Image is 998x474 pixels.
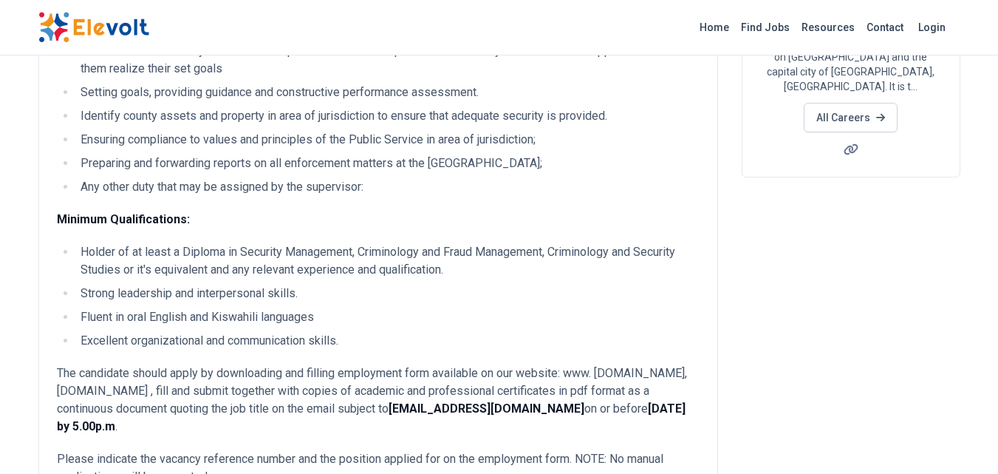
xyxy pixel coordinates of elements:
li: Any other duty that may be assigned by the supervisor: [76,178,700,196]
a: All Careers [804,103,898,132]
li: Ensuring compliance to values and principles of the Public Service in area of jurisdiction; [76,131,700,149]
a: Home [694,16,735,39]
li: Preparing and forwarding reports on all enforcement matters at the [GEOGRAPHIC_DATA]; [76,155,700,172]
li: Liaise with other County Government Departments to ensure provision of security assistance and su... [76,42,700,78]
strong: Minimum Qualifications: [57,212,190,226]
li: Strong leadership and interpersonal skills. [76,285,700,302]
img: Elevolt [38,12,149,43]
iframe: Chat Widget [924,403,998,474]
a: Resources [796,16,861,39]
li: Setting goals, providing guidance and constructive performance assessment. [76,84,700,101]
li: Excellent organizational and communication skills. [76,332,700,350]
a: Find Jobs [735,16,796,39]
strong: [EMAIL_ADDRESS][DOMAIN_NAME] [389,402,584,416]
a: Contact [861,16,909,39]
p: The candidate should apply by downloading and filling employment form available on our website: w... [57,365,700,436]
li: Holder of at least a Diploma in Security Management, Criminology and Fraud Management, Criminolog... [76,243,700,279]
li: Identify county assets and property in area of jurisdiction to ensure that adequate security is p... [76,107,700,125]
li: Fluent in oral English and Kiswahili languages [76,308,700,326]
a: Login [909,13,954,42]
